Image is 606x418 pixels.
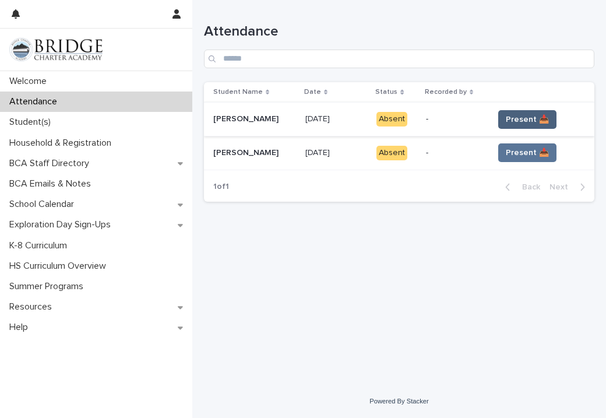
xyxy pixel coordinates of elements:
[5,261,115,272] p: HS Curriculum Overview
[204,136,594,170] tr: [PERSON_NAME][PERSON_NAME] [DATE][DATE] Absent-Present 📥
[545,182,594,192] button: Next
[426,114,484,124] p: -
[213,86,263,99] p: Student Name
[375,86,397,99] p: Status
[376,146,407,160] div: Absent
[305,146,332,158] p: [DATE]
[9,38,103,61] img: V1C1m3IdTEidaUdm9Hs0
[498,110,556,129] button: Present 📥
[304,86,321,99] p: Date
[549,183,575,191] span: Next
[498,143,556,162] button: Present 📥
[5,158,98,169] p: BCA Staff Directory
[213,112,281,124] p: [PERSON_NAME]
[5,96,66,107] p: Attendance
[5,138,121,149] p: Household & Registration
[376,112,407,127] div: Absent
[515,183,540,191] span: Back
[426,148,484,158] p: -
[5,240,76,251] p: K-8 Curriculum
[5,281,93,292] p: Summer Programs
[5,178,100,189] p: BCA Emails & Notes
[506,147,549,159] span: Present 📥
[5,301,61,312] p: Resources
[5,199,83,210] p: School Calendar
[305,112,332,124] p: [DATE]
[213,146,281,158] p: [PERSON_NAME]
[496,182,545,192] button: Back
[5,322,37,333] p: Help
[204,103,594,136] tr: [PERSON_NAME][PERSON_NAME] [DATE][DATE] Absent-Present 📥
[5,117,60,128] p: Student(s)
[5,76,56,87] p: Welcome
[204,23,594,40] h1: Attendance
[506,114,549,125] span: Present 📥
[5,219,120,230] p: Exploration Day Sign-Ups
[425,86,467,99] p: Recorded by
[204,173,238,201] p: 1 of 1
[204,50,594,68] input: Search
[369,398,428,405] a: Powered By Stacker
